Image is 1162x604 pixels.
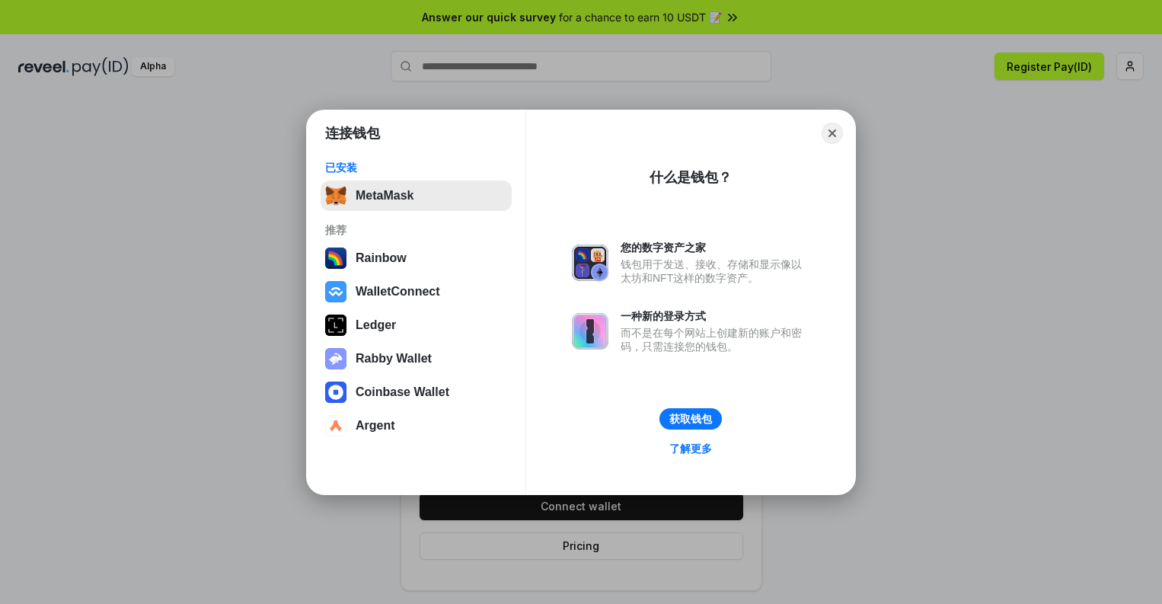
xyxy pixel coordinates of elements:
div: WalletConnect [356,285,440,299]
img: svg+xml,%3Csvg%20width%3D%2228%22%20height%3D%2228%22%20viewBox%3D%220%200%2028%2028%22%20fill%3D... [325,382,346,403]
div: Rainbow [356,251,407,265]
h1: 连接钱包 [325,124,380,142]
div: 已安装 [325,161,507,174]
img: svg+xml,%3Csvg%20xmlns%3D%22http%3A%2F%2Fwww.w3.org%2F2000%2Fsvg%22%20fill%3D%22none%22%20viewBox... [572,244,608,281]
div: 了解更多 [669,442,712,455]
div: MetaMask [356,189,413,203]
div: Rabby Wallet [356,352,432,366]
img: svg+xml,%3Csvg%20xmlns%3D%22http%3A%2F%2Fwww.w3.org%2F2000%2Fsvg%22%20width%3D%2228%22%20height%3... [325,315,346,336]
button: Rabby Wallet [321,344,512,374]
div: Ledger [356,318,396,332]
button: Argent [321,411,512,441]
img: svg+xml,%3Csvg%20fill%3D%22none%22%20height%3D%2233%22%20viewBox%3D%220%200%2035%2033%22%20width%... [325,185,346,206]
img: svg+xml,%3Csvg%20xmlns%3D%22http%3A%2F%2Fwww.w3.org%2F2000%2Fsvg%22%20fill%3D%22none%22%20viewBox... [572,313,608,350]
a: 了解更多 [660,439,721,459]
div: 获取钱包 [669,412,712,426]
div: 钱包用于发送、接收、存储和显示像以太坊和NFT这样的数字资产。 [621,257,809,285]
div: 您的数字资产之家 [621,241,809,254]
img: svg+xml,%3Csvg%20width%3D%2228%22%20height%3D%2228%22%20viewBox%3D%220%200%2028%2028%22%20fill%3D... [325,281,346,302]
div: 而不是在每个网站上创建新的账户和密码，只需连接您的钱包。 [621,326,809,353]
button: Rainbow [321,243,512,273]
img: svg+xml,%3Csvg%20width%3D%2228%22%20height%3D%2228%22%20viewBox%3D%220%200%2028%2028%22%20fill%3D... [325,415,346,436]
button: Ledger [321,310,512,340]
button: WalletConnect [321,276,512,307]
button: MetaMask [321,181,512,211]
div: 推荐 [325,223,507,237]
div: 什么是钱包？ [650,168,732,187]
img: svg+xml,%3Csvg%20width%3D%22120%22%20height%3D%22120%22%20viewBox%3D%220%200%20120%20120%22%20fil... [325,248,346,269]
button: Coinbase Wallet [321,377,512,407]
img: svg+xml,%3Csvg%20xmlns%3D%22http%3A%2F%2Fwww.w3.org%2F2000%2Fsvg%22%20fill%3D%22none%22%20viewBox... [325,348,346,369]
button: 获取钱包 [659,408,722,430]
div: Coinbase Wallet [356,385,449,399]
div: 一种新的登录方式 [621,309,809,323]
div: Argent [356,419,395,433]
button: Close [822,123,843,144]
